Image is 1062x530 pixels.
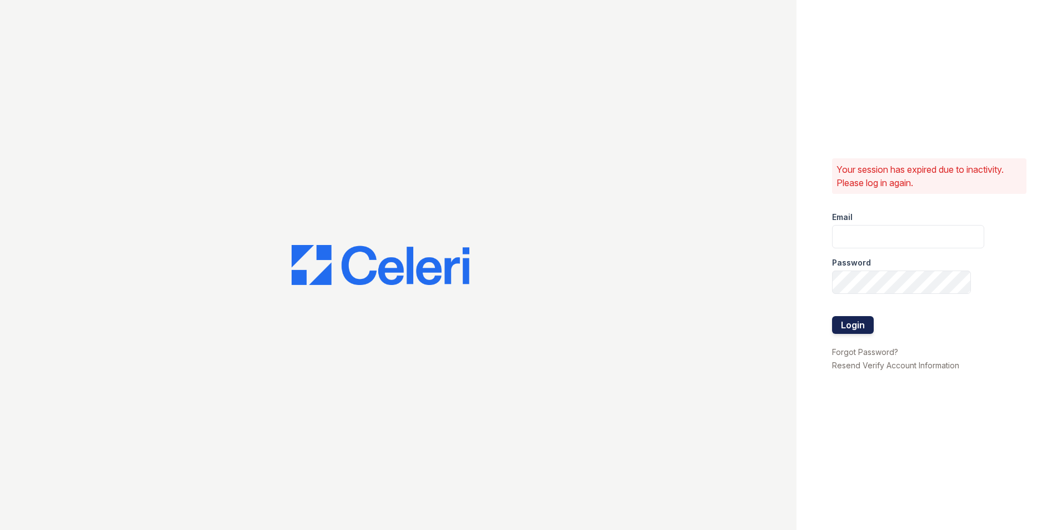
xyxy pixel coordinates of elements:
p: Your session has expired due to inactivity. Please log in again. [836,163,1022,189]
button: Login [832,316,874,334]
a: Forgot Password? [832,347,898,357]
a: Resend Verify Account Information [832,361,959,370]
label: Email [832,212,853,223]
img: CE_Logo_Blue-a8612792a0a2168367f1c8372b55b34899dd931a85d93a1a3d3e32e68fde9ad4.png [292,245,469,285]
label: Password [832,257,871,268]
